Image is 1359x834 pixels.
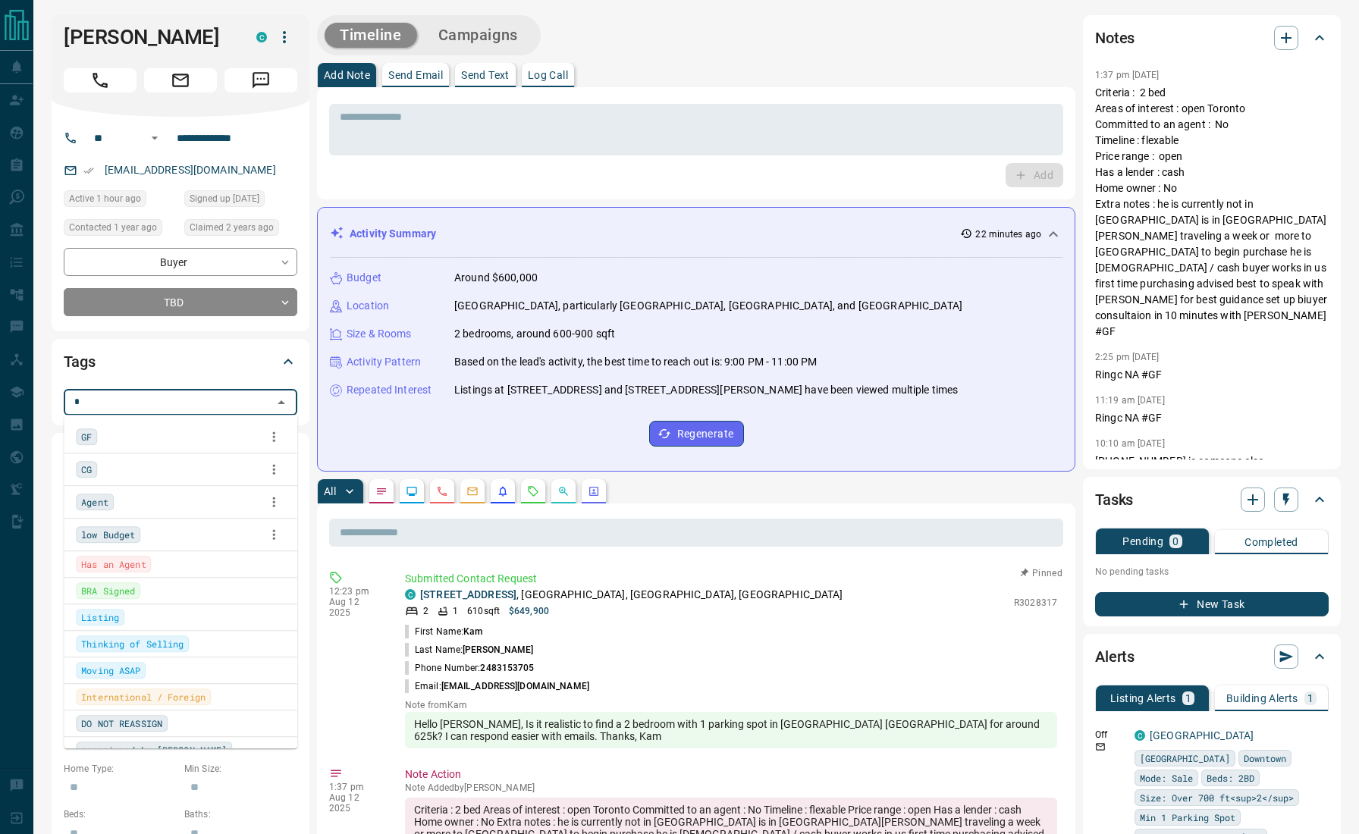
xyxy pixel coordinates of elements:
p: Criteria : 2 bed Areas of interest : open Toronto Committed to an agent : No Timeline : flexable ... [1095,85,1329,340]
button: Pinned [1019,566,1063,580]
svg: Agent Actions [588,485,600,497]
span: Size: Over 700 ft<sup>2</sup> [1140,790,1294,805]
p: 22 minutes ago [975,227,1041,241]
p: R3028317 [1014,596,1057,610]
p: Location [347,298,389,314]
svg: Emails [466,485,479,497]
span: GF [81,429,92,444]
p: 11:19 am [DATE] [1095,395,1165,406]
span: Signed up [DATE] [190,191,259,206]
p: Email: [405,679,589,693]
p: Off [1095,728,1125,742]
span: [PERSON_NAME] [463,644,533,655]
p: $649,900 [509,604,549,618]
span: CG [81,462,92,477]
p: Note Added by [PERSON_NAME] [405,782,1057,793]
p: Repeated Interest [347,382,432,398]
p: Note from Kam [405,700,1057,710]
span: Moving ASAP [81,663,140,678]
p: Completed [1244,537,1298,547]
span: BRA Signed [81,583,135,598]
div: Thu Aug 17 2023 [64,219,177,240]
p: Pending [1122,536,1163,547]
p: Min Size: [184,762,297,776]
a: [GEOGRAPHIC_DATA] [1150,729,1254,742]
p: 0 [1172,536,1179,547]
h1: [PERSON_NAME] [64,25,234,49]
div: Buyer [64,248,297,276]
p: Last Name: [405,643,534,657]
div: Hello [PERSON_NAME], Is it realistic to find a 2 bedroom with 1 parking spot in [GEOGRAPHIC_DATA]... [405,712,1057,748]
p: Home Type: [64,762,177,776]
p: Aug 12 2025 [329,597,382,618]
span: Contacted 1 year ago [69,220,157,235]
div: condos.ca [1135,730,1145,741]
p: 1:37 pm [DATE] [1095,70,1160,80]
div: Sun Aug 06 2023 [184,219,297,240]
p: 2 [423,604,428,618]
p: Note Action [405,767,1057,782]
h2: Notes [1095,26,1135,50]
p: Send Text [461,70,510,80]
p: Baths: [184,807,297,821]
div: condos.ca [256,32,267,42]
svg: Email Verified [83,165,94,176]
p: 12:23 pm [329,586,382,597]
p: Building Alerts [1226,693,1298,704]
svg: Listing Alerts [497,485,509,497]
p: Send Email [388,70,443,80]
p: 10:10 am [DATE] [1095,438,1165,449]
p: 1:37 pm [329,782,382,792]
span: Listing [81,610,119,625]
p: Add Note [324,70,370,80]
span: International / Foreign [81,689,206,704]
span: DO NOT REASSIGN [81,716,162,731]
div: Tue Aug 12 2025 [64,190,177,212]
div: Activity Summary22 minutes ago [330,220,1062,248]
div: condos.ca [405,589,416,600]
p: Listing Alerts [1110,693,1176,704]
div: TBD [64,288,297,316]
span: Call [64,68,137,92]
p: Phone Number: [405,661,535,675]
span: Email [144,68,217,92]
span: Thinking of Selling [81,636,184,651]
span: Mode: Sale [1140,770,1193,785]
span: [EMAIL_ADDRESS][DOMAIN_NAME] [441,681,589,691]
span: [GEOGRAPHIC_DATA] [1140,751,1230,766]
p: Ringc NA #GF [1095,367,1329,383]
p: Beds: [64,807,177,821]
h2: Tags [64,350,95,374]
span: Beds: 2BD [1207,770,1254,785]
div: Alerts [1095,638,1329,675]
a: [STREET_ADDRESS] [420,588,516,600]
span: reassigned by [PERSON_NAME] [81,742,227,757]
p: Around $600,000 [454,270,538,286]
svg: Notes [375,485,388,497]
div: Sat Aug 27 2016 [184,190,297,212]
button: Regenerate [649,421,744,447]
h2: Alerts [1095,644,1135,669]
p: [PHONE_NUMBER] is someone else bogus and emailed [1095,453,1329,485]
p: Submitted Contact Request [405,571,1057,587]
p: , [GEOGRAPHIC_DATA], [GEOGRAPHIC_DATA], [GEOGRAPHIC_DATA] [420,587,843,603]
p: Ringc NA #GF [1095,410,1329,426]
button: Open [146,129,164,147]
span: Message [224,68,297,92]
span: Has an Agent [81,557,146,572]
p: Activity Pattern [347,354,421,370]
p: [GEOGRAPHIC_DATA], particularly [GEOGRAPHIC_DATA], [GEOGRAPHIC_DATA], and [GEOGRAPHIC_DATA] [454,298,962,314]
p: 1 [1307,693,1313,704]
svg: Email [1095,742,1106,752]
svg: Opportunities [557,485,570,497]
p: Listings at [STREET_ADDRESS] and [STREET_ADDRESS][PERSON_NAME] have been viewed multiple times [454,382,958,398]
span: Active 1 hour ago [69,191,141,206]
h2: Tasks [1095,488,1133,512]
span: low Budget [81,527,135,542]
button: Close [271,392,292,413]
p: 1 [1185,693,1191,704]
svg: Lead Browsing Activity [406,485,418,497]
span: Downtown [1244,751,1286,766]
p: 1 [453,604,458,618]
span: 2483153705 [480,663,534,673]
